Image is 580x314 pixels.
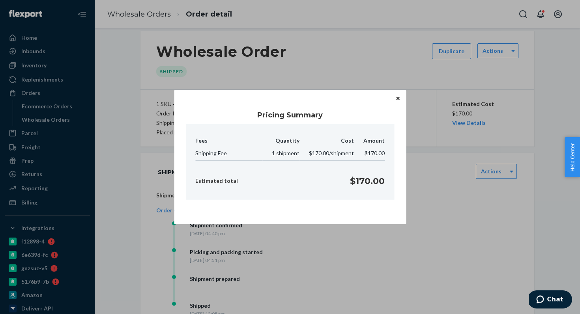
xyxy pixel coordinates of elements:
[195,177,238,185] p: Estimated total
[186,110,394,120] h1: Pricing Summary
[19,6,35,13] span: Chat
[354,136,385,147] th: Amount
[195,136,262,147] th: Fees
[365,149,385,156] span: $170.00
[350,175,385,187] p: $170.00
[394,94,402,102] button: Close
[262,136,299,147] th: Quantity
[262,147,299,160] td: 1 shipment
[309,149,354,156] span: $170.00 /shipment
[195,147,262,160] td: Shipping Fee
[299,136,354,147] th: Cost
